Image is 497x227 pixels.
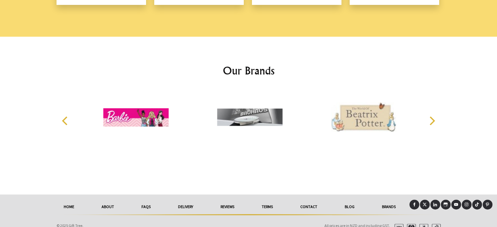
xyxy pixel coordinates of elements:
[430,200,440,209] a: LinkedIn
[248,200,287,214] a: Terms
[462,200,472,209] a: Instagram
[58,113,73,128] button: Previous
[103,93,169,142] img: Barbie
[128,200,164,214] a: FAQs
[331,200,368,214] a: Blog
[472,200,482,209] a: Tiktok
[424,113,439,128] button: Next
[55,63,442,78] h2: Our Brands
[88,200,128,214] a: About
[287,200,331,214] a: Contact
[217,93,282,142] img: Bauhaus Watches
[368,200,409,214] a: Brands
[483,200,492,209] a: Pinterest
[409,200,419,209] a: Facebook
[420,200,430,209] a: X (Twitter)
[331,93,396,142] img: Beatrix Potter
[451,200,461,209] a: Youtube
[164,200,207,214] a: delivery
[207,200,248,214] a: reviews
[50,200,88,214] a: HOME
